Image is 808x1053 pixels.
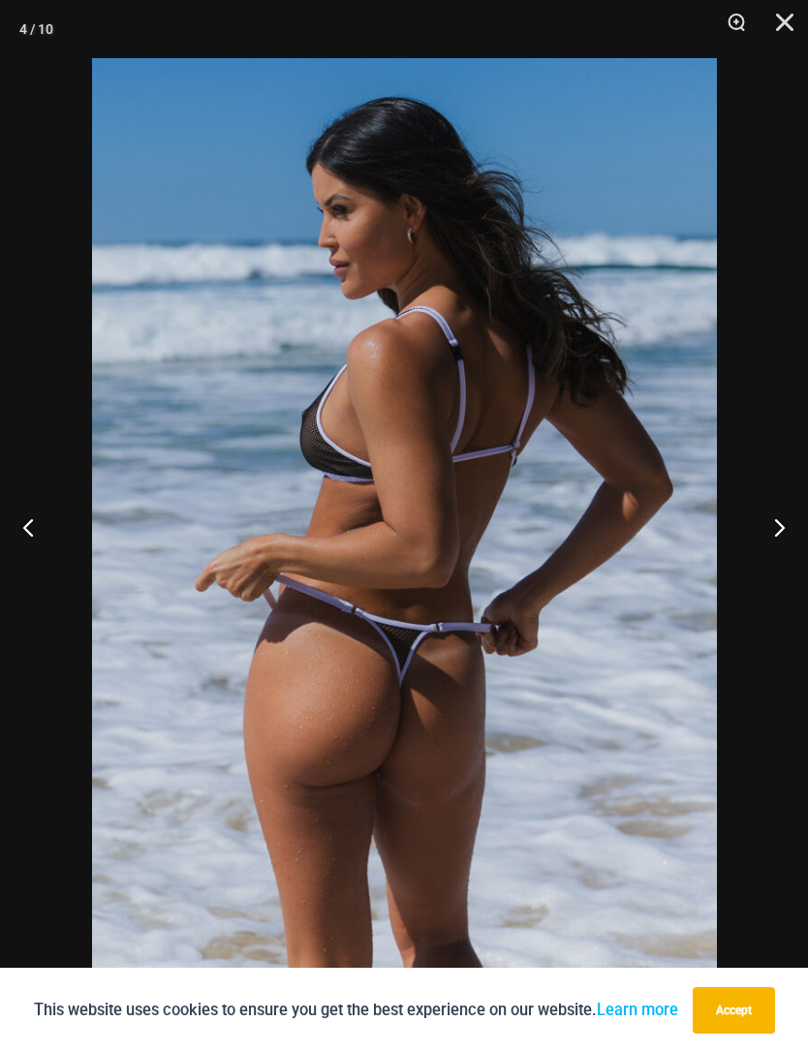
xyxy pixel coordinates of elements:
img: Tradewinds Ink and Ivory 384 Halter 469 Thong 07 [92,58,717,995]
p: This website uses cookies to ensure you get the best experience on our website. [34,997,678,1023]
button: Accept [693,987,775,1034]
div: 4 / 10 [19,15,53,44]
a: Learn more [597,1001,678,1019]
button: Next [735,479,808,575]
